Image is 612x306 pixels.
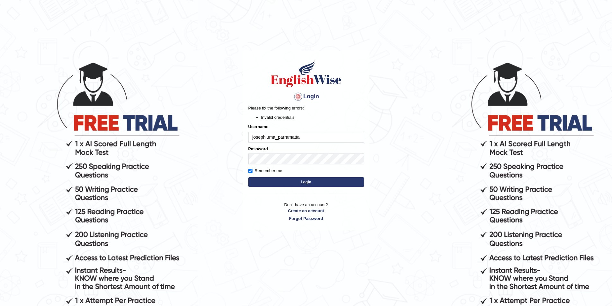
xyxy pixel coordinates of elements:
a: Create an account [248,208,364,214]
label: Remember me [248,168,282,174]
label: Username [248,124,269,130]
button: Login [248,177,364,187]
li: Invalid credentials [261,114,364,120]
input: Remember me [248,169,253,173]
a: Forgot Password [248,215,364,222]
label: Password [248,146,268,152]
p: Please fix the following errors: [248,105,364,111]
img: Logo of English Wise sign in for intelligent practice with AI [270,59,343,88]
h4: Login [248,92,364,102]
p: Don't have an account? [248,202,364,222]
